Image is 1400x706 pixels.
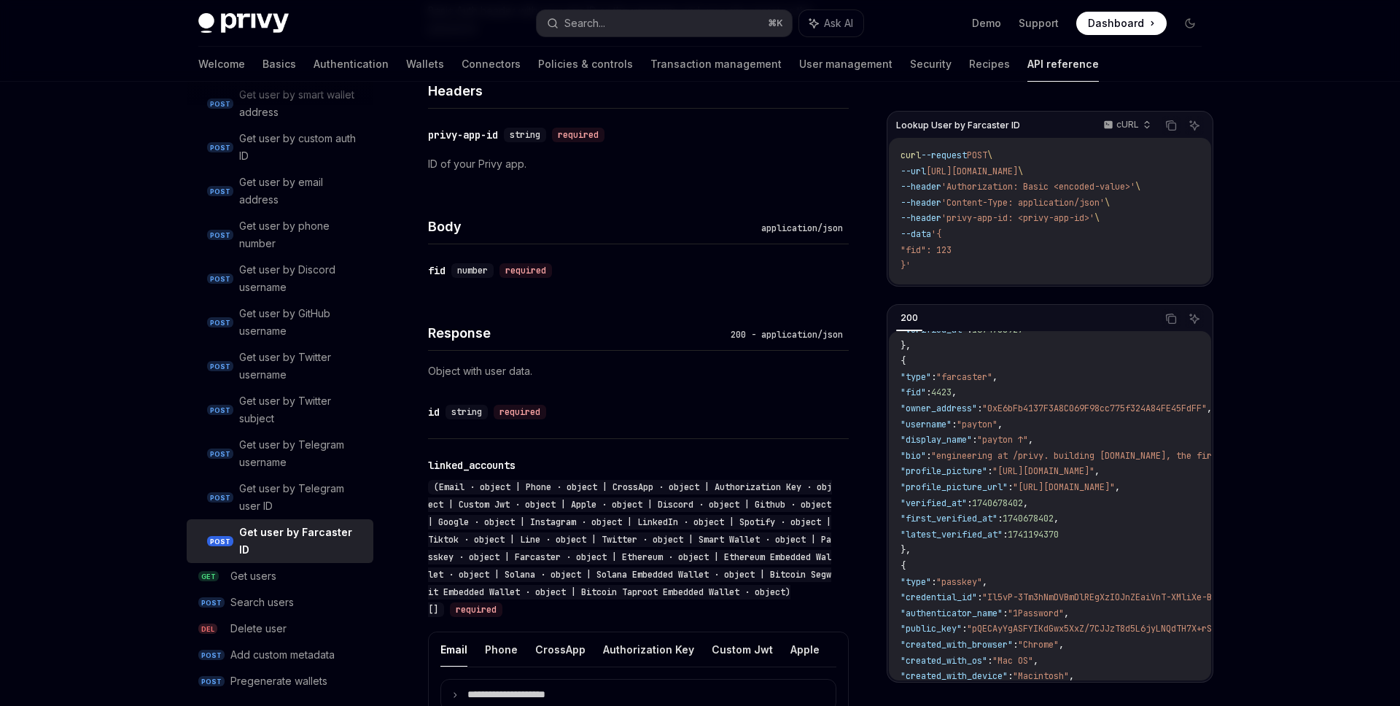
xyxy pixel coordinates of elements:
a: Security [910,47,952,82]
span: : [926,450,931,462]
div: application/json [755,221,849,236]
span: 4423 [931,387,952,398]
a: Policies & controls [538,47,633,82]
a: Connectors [462,47,521,82]
div: Get user by custom auth ID [239,130,365,165]
button: Apple [790,632,820,667]
div: Get user by email address [239,174,365,209]
span: , [1028,434,1033,446]
span: '{ [931,228,941,240]
span: : [987,655,992,667]
span: , [997,419,1003,430]
span: string [451,406,482,418]
span: , [1115,481,1120,493]
span: : [926,387,931,398]
button: Authorization Key [603,632,694,667]
a: POSTPregenerate wallets [187,668,373,694]
span: POST [967,150,987,161]
span: POST [198,597,225,608]
span: "[URL][DOMAIN_NAME]" [1013,481,1115,493]
div: required [450,602,502,617]
div: id [428,405,440,419]
span: Lookup User by Farcaster ID [896,120,1020,131]
span: : [977,403,982,414]
span: }, [901,544,911,556]
a: DELDelete user [187,616,373,642]
span: : [1003,529,1008,540]
span: POST [207,449,233,459]
div: fid [428,263,446,278]
div: 200 - application/json [725,327,849,342]
span: "owner_address" [901,403,977,414]
button: Phone [485,632,518,667]
span: --request [921,150,967,161]
h4: Headers [428,81,849,101]
div: required [499,263,552,278]
button: Email [440,632,467,667]
span: --header [901,197,941,209]
span: "created_with_os" [901,655,987,667]
span: "type" [901,576,931,588]
span: "passkey" [936,576,982,588]
a: POSTSearch users [187,589,373,616]
div: required [494,405,546,419]
div: Get user by Twitter username [239,349,365,384]
a: POSTGet user by phone number [187,213,373,257]
p: cURL [1116,119,1139,131]
a: Welcome [198,47,245,82]
a: Authentication [314,47,389,82]
span: 'Content-Type: application/json' [941,197,1105,209]
span: POST [207,142,233,153]
span: POST [207,230,233,241]
span: "payton" [957,419,997,430]
span: }' [901,260,911,271]
span: "first_verified_at" [901,513,997,524]
span: \ [1105,197,1110,209]
span: "display_name" [901,434,972,446]
div: Search users [230,594,294,611]
span: \ [1094,212,1100,224]
button: Ask AI [1185,309,1204,328]
span: : [967,497,972,509]
span: 1740678402 [1003,513,1054,524]
span: : [1003,608,1008,619]
a: Support [1019,16,1059,31]
div: privy-app-id [428,128,498,142]
span: POST [207,492,233,503]
div: linked_accounts [428,458,516,473]
span: }, [901,340,911,352]
span: : [972,434,977,446]
button: Ask AI [799,10,863,36]
span: "payton ↑" [977,434,1028,446]
span: POST [198,650,225,661]
span: , [1064,608,1069,619]
span: 'Authorization: Basic <encoded-value>' [941,181,1135,193]
span: "1Password" [1008,608,1064,619]
span: "verified_at" [901,497,967,509]
span: , [992,371,997,383]
p: ID of your Privy app. [428,155,849,173]
a: API reference [1027,47,1099,82]
button: Copy the contents from the code block [1162,309,1181,328]
span: , [1207,403,1212,414]
span: : [931,576,936,588]
button: Ask AI [1185,116,1204,135]
span: 1741194370 [1008,529,1059,540]
a: User management [799,47,892,82]
span: POST [207,361,233,372]
a: POSTGet user by Twitter subject [187,388,373,432]
span: "created_with_browser" [901,639,1013,651]
span: --header [901,212,941,224]
span: "Chrome" [1018,639,1059,651]
span: "profile_picture_url" [901,481,1008,493]
span: "profile_picture" [901,465,987,477]
span: : [1008,670,1013,682]
div: Get user by GitHub username [239,305,365,340]
span: : [997,513,1003,524]
span: "fid" [901,387,926,398]
span: POST [207,186,233,197]
span: [URL][DOMAIN_NAME] [926,166,1018,177]
span: "created_with_device" [901,670,1008,682]
span: "public_key" [901,623,962,635]
span: { [901,355,906,367]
